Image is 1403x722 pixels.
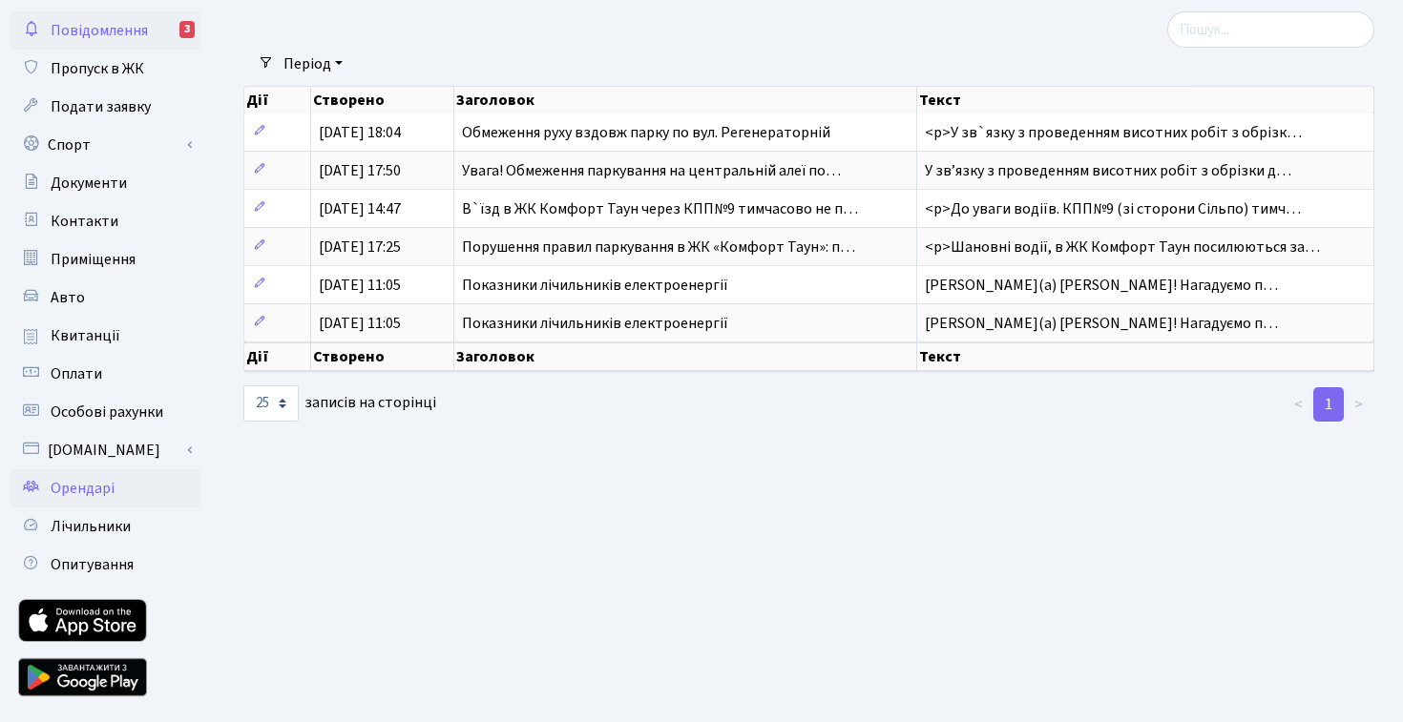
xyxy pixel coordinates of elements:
a: Документи [10,164,200,202]
span: В`їзд в ЖК Комфорт Таун через КПП№9 тимчасово не п… [462,198,858,219]
a: [DOMAIN_NAME] [10,431,200,469]
span: Оплати [51,363,102,384]
th: Текст [917,87,1374,113]
span: <p>До уваги водіїв. КПП№9 (зі сторони Сільпо) тимч… [925,198,1301,219]
a: Оплати [10,355,200,393]
a: Особові рахунки [10,393,200,431]
span: [DATE] 17:25 [319,237,401,258]
span: Приміщення [51,249,136,270]
th: Дії [244,87,311,113]
a: Орендарі [10,469,200,507]
a: Контакти [10,202,200,240]
span: [DATE] 14:47 [319,198,401,219]
span: Опитування [51,554,134,575]
a: Квитанції [10,317,200,355]
a: Пропуск в ЖК [10,50,200,88]
th: Заголовок [454,87,917,113]
a: Лічильники [10,507,200,546]
a: Опитування [10,546,200,584]
span: Показники лічильників електроенергії [462,275,728,296]
span: <p>Шановні водії, в ЖК Комфорт Таун посилюються за… [925,237,1320,258]
span: Лічильники [51,516,131,537]
span: [PERSON_NAME](а) [PERSON_NAME]! Нагадуємо п… [925,313,1278,334]
a: 1 [1313,387,1344,422]
span: Квитанції [51,325,120,346]
a: Подати заявку [10,88,200,126]
span: Обмеження руху вздовж парку по вул. Регенераторній [462,122,830,143]
span: Увага! Обмеження паркування на центральній алеї по… [462,160,841,181]
input: Пошук... [1167,11,1374,48]
span: Особові рахунки [51,402,163,423]
span: Пропуск в ЖК [51,58,144,79]
span: Орендарі [51,478,115,499]
span: Авто [51,287,85,308]
th: Створено [311,87,454,113]
span: Контакти [51,211,118,232]
th: Текст [917,342,1374,371]
a: Спорт [10,126,200,164]
span: Повідомлення [51,20,148,41]
span: [DATE] 11:05 [319,313,401,334]
span: <p>У зв`язку з проведенням висотних робіт з обрізк… [925,122,1302,143]
th: Дії [244,342,311,371]
span: У звʼязку з проведенням висотних робіт з обрізки д… [925,160,1291,181]
a: Повідомлення3 [10,11,200,50]
th: Створено [311,342,454,371]
span: [PERSON_NAME](а) [PERSON_NAME]! Нагадуємо п… [925,275,1278,296]
span: [DATE] 17:50 [319,160,401,181]
a: Приміщення [10,240,200,278]
label: записів на сторінці [243,385,436,422]
div: 3 [179,21,195,38]
a: Авто [10,278,200,317]
span: Показники лічильників електроенергії [462,313,728,334]
th: Заголовок [454,342,917,371]
span: Порушення правил паркування в ЖК «Комфорт Таун»: п… [462,237,855,258]
a: Період [276,48,350,80]
span: Документи [51,173,127,194]
span: [DATE] 11:05 [319,275,401,296]
span: Подати заявку [51,96,151,117]
span: [DATE] 18:04 [319,122,401,143]
select: записів на сторінці [243,385,299,422]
